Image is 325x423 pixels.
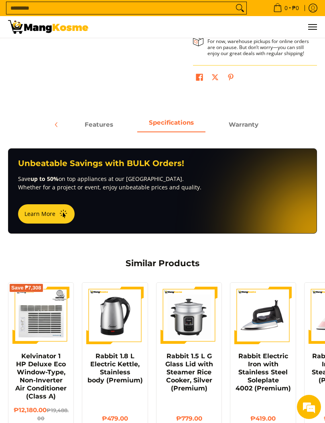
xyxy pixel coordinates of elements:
a: Kelvinator 1 HP Deluxe Eco Window-Type, Non-Inverter Air Conditioner (Class A) [15,352,67,400]
img: Kelvinator 0.75 HP Deluxe Eco, Window-Type Aircon l Mang Kosme [8,20,88,34]
strong: Warranty [229,121,258,128]
h6: ₱779.00 [160,415,217,423]
a: Description 3 [209,117,278,132]
p: Save on top appliances at our [GEOGRAPHIC_DATA]. Whether for a project or event, enjoy unbeatable... [18,175,307,191]
a: Description 2 [137,117,205,132]
img: https://mangkosme.com/products/rabbit-1-5-l-g-glass-lid-with-steamer-rice-cooker-silver-class-a [160,287,217,344]
h6: ₱479.00 [86,415,143,423]
a: Rabbit 1.8 L Electric Kettle, Stainless body (Premium) [87,352,143,384]
span: • [271,4,301,12]
a: Rabbit Electric Iron with Stainless Steel Soleplate 4002 (Premium) [236,352,291,392]
span: 0 [283,5,289,11]
p: For now, warehouse pickups for online orders are on pause. But don’t worry—you can still enjoy ou... [207,38,309,56]
span: ₱0 [291,5,300,11]
a: Share on Facebook [194,72,205,85]
img: Rabbit 1.8 L Electric Kettle, Stainless body (Premium) [86,287,143,344]
a: Rabbit 1.5 L G Glass Lid with Steamer Rice Cooker, Silver (Premium) [165,352,213,392]
ul: Customer Navigation [96,16,317,38]
button: Learn More [18,204,75,224]
button: Search [234,2,246,14]
span: Features [65,117,133,131]
span: Specifications [137,117,205,131]
h6: ₱419.00 [234,415,291,423]
img: https://mangkosme.com/products/rabbit-electric-iron-with-stainless-steel-soleplate-4002-class-a [234,287,291,344]
strong: up to 50% [30,175,59,183]
a: Unbeatable Savings with BULK Orders! Saveup to 50%on top appliances at our [GEOGRAPHIC_DATA]. Whe... [8,148,317,234]
span: Save ₱7,308 [11,285,41,290]
button: Previous [48,116,65,133]
h3: Unbeatable Savings with BULK Orders! [18,158,307,168]
a: Description 1 [65,117,133,132]
a: Post on X [209,72,221,85]
button: Menu [307,16,317,38]
nav: Main Menu [96,16,317,38]
h6: ₱12,180.00 [12,407,69,423]
img: Kelvinator 1 HP Deluxe Eco Window-Type, Non-Inverter Air Conditioner (Class A) [12,287,69,344]
h2: Similar Products [48,258,278,269]
a: Pin on Pinterest [225,72,236,85]
del: ₱19,488.00 [37,407,69,421]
